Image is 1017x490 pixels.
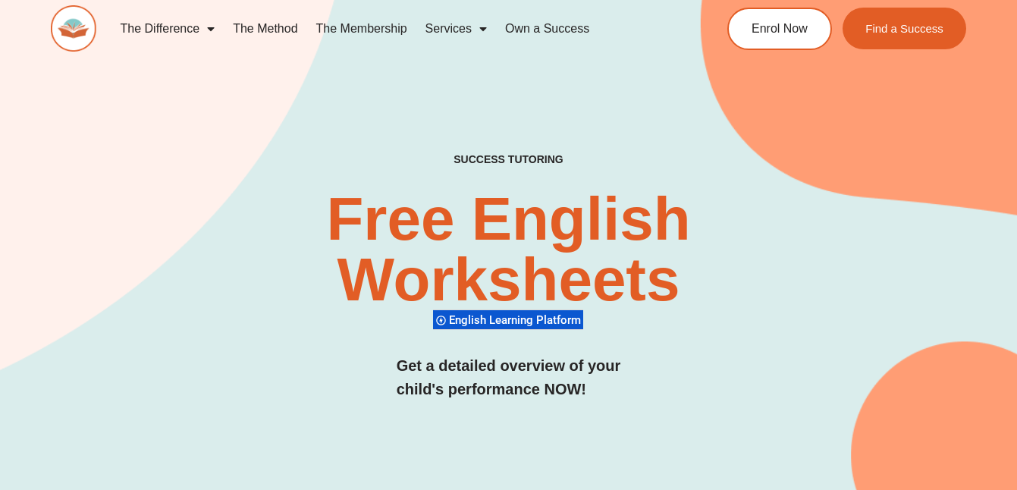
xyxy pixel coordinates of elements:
span: Enrol Now [752,23,808,35]
a: Own a Success [496,11,598,46]
h2: Free English Worksheets​ [206,189,811,310]
a: Services [416,11,496,46]
span: Find a Success [865,23,943,34]
h3: Get a detailed overview of your child's performance NOW! [397,354,621,401]
a: The Difference [111,11,224,46]
a: The Method [224,11,306,46]
h4: SUCCESS TUTORING​ [373,153,644,166]
span: English Learning Platform [449,313,585,327]
a: Find a Success [843,8,966,49]
a: Enrol Now [727,8,832,50]
div: English Learning Platform [433,309,583,330]
nav: Menu [111,11,675,46]
a: The Membership [307,11,416,46]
